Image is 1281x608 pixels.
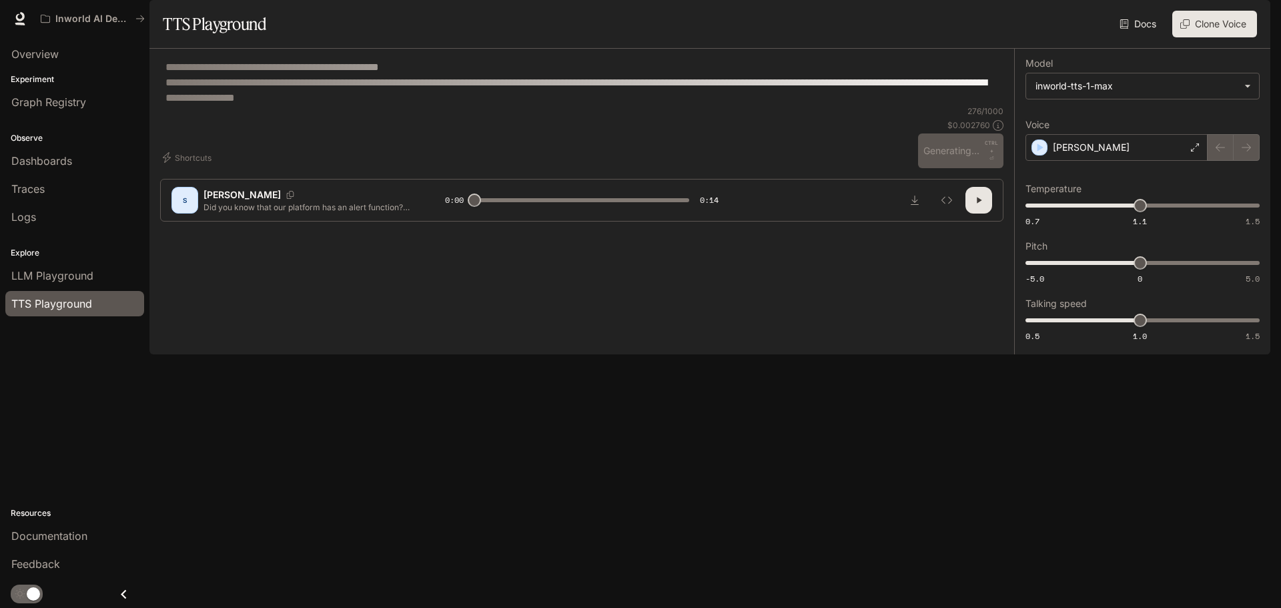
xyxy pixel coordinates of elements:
p: Voice [1025,120,1049,129]
p: Pitch [1025,242,1047,251]
div: S [174,190,195,211]
button: Shortcuts [160,147,217,168]
button: All workspaces [35,5,151,32]
span: 1.5 [1246,330,1260,342]
p: 276 / 1000 [967,105,1003,117]
p: Inworld AI Demos [55,13,130,25]
div: inworld-tts-1-max [1026,73,1259,99]
p: Talking speed [1025,299,1087,308]
button: Inspect [933,187,960,214]
button: Clone Voice [1172,11,1257,37]
p: $ 0.002760 [947,119,990,131]
span: 0:00 [445,194,464,207]
span: 0:14 [700,194,719,207]
a: Docs [1117,11,1162,37]
p: Temperature [1025,184,1082,194]
span: 0.5 [1025,330,1039,342]
p: Did you know that our platform has an alert function? Through your portal, find the required driv... [203,202,413,213]
div: inworld-tts-1-max [1035,79,1238,93]
h1: TTS Playground [163,11,266,37]
p: [PERSON_NAME] [203,188,281,202]
button: Download audio [901,187,928,214]
span: 1.5 [1246,216,1260,227]
p: [PERSON_NAME] [1053,141,1130,154]
span: 0.7 [1025,216,1039,227]
p: Model [1025,59,1053,68]
span: 5.0 [1246,273,1260,284]
span: 0 [1138,273,1142,284]
span: 1.1 [1133,216,1147,227]
button: Copy Voice ID [281,191,300,199]
span: -5.0 [1025,273,1044,284]
span: 1.0 [1133,330,1147,342]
